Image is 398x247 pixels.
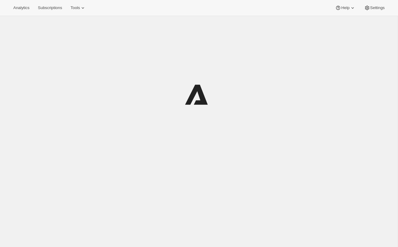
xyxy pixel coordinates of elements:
span: Help [341,5,349,10]
button: Analytics [10,4,33,12]
button: Help [331,4,359,12]
span: Settings [370,5,385,10]
button: Tools [67,4,90,12]
button: Settings [360,4,388,12]
span: Subscriptions [38,5,62,10]
button: Subscriptions [34,4,66,12]
span: Analytics [13,5,29,10]
span: Tools [70,5,80,10]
